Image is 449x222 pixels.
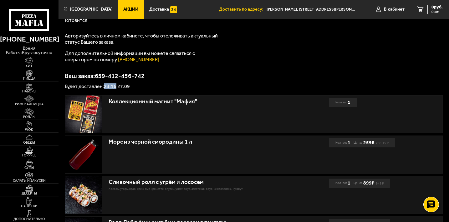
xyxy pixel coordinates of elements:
s: 949 ₽ [376,182,384,185]
p: Ваш заказ: 659-412-456-742 [65,73,443,79]
b: 899 ₽ [363,180,375,186]
b: 1 [348,98,350,107]
span: [GEOGRAPHIC_DATA] [70,7,113,12]
span: Доставить по адресу: [219,7,267,12]
input: Ваш адрес доставки [267,4,356,15]
b: 259 ₽ [363,140,375,146]
span: 0 руб. [431,5,443,9]
span: Пушкин, улица Генерала Хазова, 47, подъезд 4 [267,4,356,15]
p: лосось, угорь, краб-крем, Сыр креметте, огурец, унаги соус, азиатский соус, микрозелень, кунжут. [109,187,286,191]
div: Сливочный ролл с угрём и лососем [109,179,286,186]
div: Коллекционный магнит "Мафия" [109,98,286,105]
div: Морс из черной смородины 1 л [109,138,286,146]
a: [PHONE_NUMBER] [118,57,159,62]
p: Для дополнительной информации вы можете связаться с оператором по номеру [65,50,221,63]
s: 289.15 ₽ [376,142,389,145]
div: Кол-во: [335,179,350,188]
span: Акции [123,7,138,12]
span: Доставка [149,7,169,12]
div: Кол-во: [335,138,350,147]
b: 1 [348,179,350,188]
span: В кабинет [384,7,405,12]
span: Цена: [354,138,362,147]
span: 0 шт. [431,10,443,14]
span: Цена: [354,179,362,188]
p: Авторизуйтесь в личном кабинете, чтобы отслеживать актуальный статус Вашего заказа. [65,33,221,45]
b: 1 [348,138,350,147]
p: Будет доставлен: 23:16 27.09 [65,84,443,89]
p: Готовится [65,18,443,23]
img: 15daf4d41897b9f0e9f617042186c801.svg [170,6,177,13]
div: Кол-во: [335,98,350,107]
